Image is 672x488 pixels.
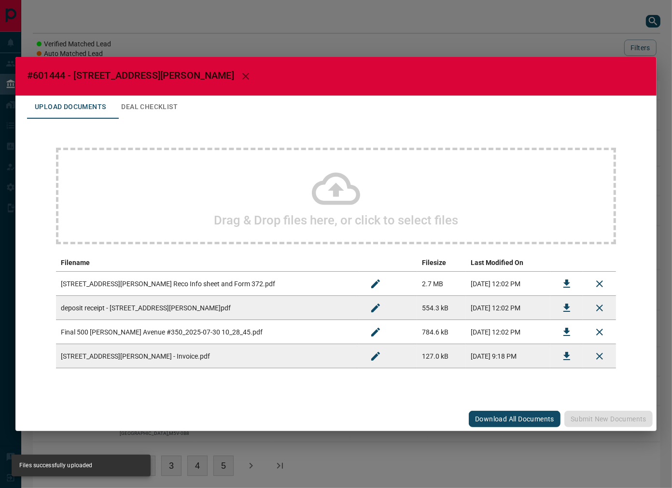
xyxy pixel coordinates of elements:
[113,96,185,119] button: Deal Checklist
[555,345,578,368] button: Download
[466,320,550,344] td: [DATE] 12:02 PM
[27,70,234,81] span: #601444 - [STREET_ADDRESS][PERSON_NAME]
[364,321,387,344] button: Rename
[19,458,92,474] div: Files successfully uploaded
[469,411,560,427] button: Download All Documents
[359,254,417,272] th: edit column
[56,320,359,344] td: Final 500 [PERSON_NAME] Avenue #350_2025-07-30 10_28_45.pdf
[214,213,458,227] h2: Drag & Drop files here, or click to select files
[583,254,616,272] th: delete file action column
[56,344,359,368] td: [STREET_ADDRESS][PERSON_NAME] - Invoice.pdf
[555,321,578,344] button: Download
[364,345,387,368] button: Rename
[466,272,550,296] td: [DATE] 12:02 PM
[588,321,611,344] button: Remove File
[555,272,578,295] button: Download
[466,296,550,320] td: [DATE] 12:02 PM
[417,320,466,344] td: 784.6 kB
[588,296,611,320] button: Remove File
[56,254,359,272] th: Filename
[588,345,611,368] button: Remove File
[466,344,550,368] td: [DATE] 9:18 PM
[56,296,359,320] td: deposit receipt - [STREET_ADDRESS][PERSON_NAME]pdf
[417,296,466,320] td: 554.3 kB
[417,254,466,272] th: Filesize
[550,254,583,272] th: download action column
[364,272,387,295] button: Rename
[555,296,578,320] button: Download
[466,254,550,272] th: Last Modified On
[364,296,387,320] button: Rename
[588,272,611,295] button: Remove File
[27,96,113,119] button: Upload Documents
[417,272,466,296] td: 2.7 MB
[56,148,616,244] div: Drag & Drop files here, or click to select files
[56,272,359,296] td: [STREET_ADDRESS][PERSON_NAME] Reco Info sheet and Form 372.pdf
[417,344,466,368] td: 127.0 kB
